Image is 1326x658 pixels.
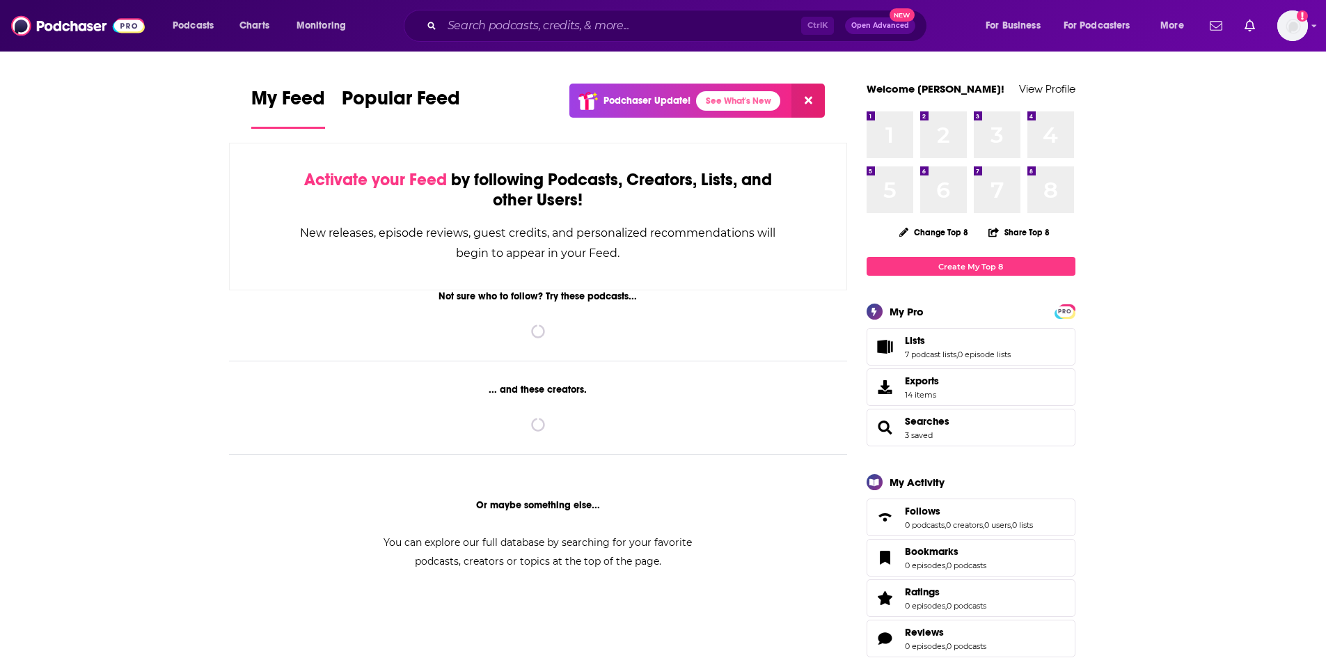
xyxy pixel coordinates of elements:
[905,561,945,570] a: 0 episodes
[947,561,986,570] a: 0 podcasts
[890,305,924,318] div: My Pro
[1055,15,1151,37] button: open menu
[230,15,278,37] a: Charts
[871,418,899,437] a: Searches
[1277,10,1308,41] img: User Profile
[891,224,977,241] button: Change Top 8
[1057,306,1073,316] a: PRO
[905,586,940,598] span: Ratings
[986,16,1041,36] span: For Business
[1277,10,1308,41] span: Logged in as luilaking
[905,520,945,530] a: 0 podcasts
[851,22,909,29] span: Open Advanced
[297,16,346,36] span: Monitoring
[1019,82,1075,95] a: View Profile
[945,561,947,570] span: ,
[905,334,925,347] span: Lists
[867,368,1075,406] a: Exports
[905,586,986,598] a: Ratings
[367,533,709,571] div: You can explore our full database by searching for your favorite podcasts, creators or topics at ...
[905,505,940,517] span: Follows
[905,505,1033,517] a: Follows
[871,377,899,397] span: Exports
[299,223,778,263] div: New releases, episode reviews, guest credits, and personalized recommendations will begin to appe...
[905,334,1011,347] a: Lists
[947,601,986,611] a: 0 podcasts
[1151,15,1201,37] button: open menu
[867,82,1004,95] a: Welcome [PERSON_NAME]!
[945,520,946,530] span: ,
[905,430,933,440] a: 3 saved
[239,16,269,36] span: Charts
[984,520,1011,530] a: 0 users
[890,476,945,489] div: My Activity
[1012,520,1033,530] a: 0 lists
[867,579,1075,617] span: Ratings
[905,545,986,558] a: Bookmarks
[603,95,690,107] p: Podchaser Update!
[976,15,1058,37] button: open menu
[867,328,1075,366] span: Lists
[905,545,958,558] span: Bookmarks
[163,15,232,37] button: open menu
[304,169,447,190] span: Activate your Feed
[696,91,780,111] a: See What's New
[173,16,214,36] span: Podcasts
[905,375,939,387] span: Exports
[845,17,915,34] button: Open AdvancedNew
[905,350,956,359] a: 7 podcast lists
[867,539,1075,577] span: Bookmarks
[1277,10,1308,41] button: Show profile menu
[905,415,949,428] a: Searches
[871,588,899,608] a: Ratings
[417,10,940,42] div: Search podcasts, credits, & more...
[867,499,1075,536] span: Follows
[342,86,460,118] span: Popular Feed
[871,337,899,357] a: Lists
[1239,14,1261,38] a: Show notifications dropdown
[958,350,1011,359] a: 0 episode lists
[946,520,983,530] a: 0 creators
[867,620,1075,657] span: Reviews
[905,390,939,400] span: 14 items
[287,15,364,37] button: open menu
[229,290,848,302] div: Not sure who to follow? Try these podcasts...
[945,601,947,611] span: ,
[890,8,915,22] span: New
[871,548,899,567] a: Bookmarks
[945,641,947,651] span: ,
[867,257,1075,276] a: Create My Top 8
[988,219,1050,246] button: Share Top 8
[442,15,801,37] input: Search podcasts, credits, & more...
[299,170,778,210] div: by following Podcasts, Creators, Lists, and other Users!
[905,626,944,639] span: Reviews
[801,17,834,35] span: Ctrl K
[1057,306,1073,317] span: PRO
[956,350,958,359] span: ,
[1064,16,1130,36] span: For Podcasters
[1011,520,1012,530] span: ,
[947,641,986,651] a: 0 podcasts
[11,13,145,39] img: Podchaser - Follow, Share and Rate Podcasts
[1204,14,1228,38] a: Show notifications dropdown
[251,86,325,118] span: My Feed
[342,86,460,129] a: Popular Feed
[867,409,1075,446] span: Searches
[905,601,945,611] a: 0 episodes
[905,641,945,651] a: 0 episodes
[1160,16,1184,36] span: More
[871,508,899,527] a: Follows
[1297,10,1308,22] svg: Add a profile image
[229,499,848,511] div: Or maybe something else...
[871,629,899,648] a: Reviews
[229,384,848,395] div: ... and these creators.
[983,520,984,530] span: ,
[251,86,325,129] a: My Feed
[905,626,986,639] a: Reviews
